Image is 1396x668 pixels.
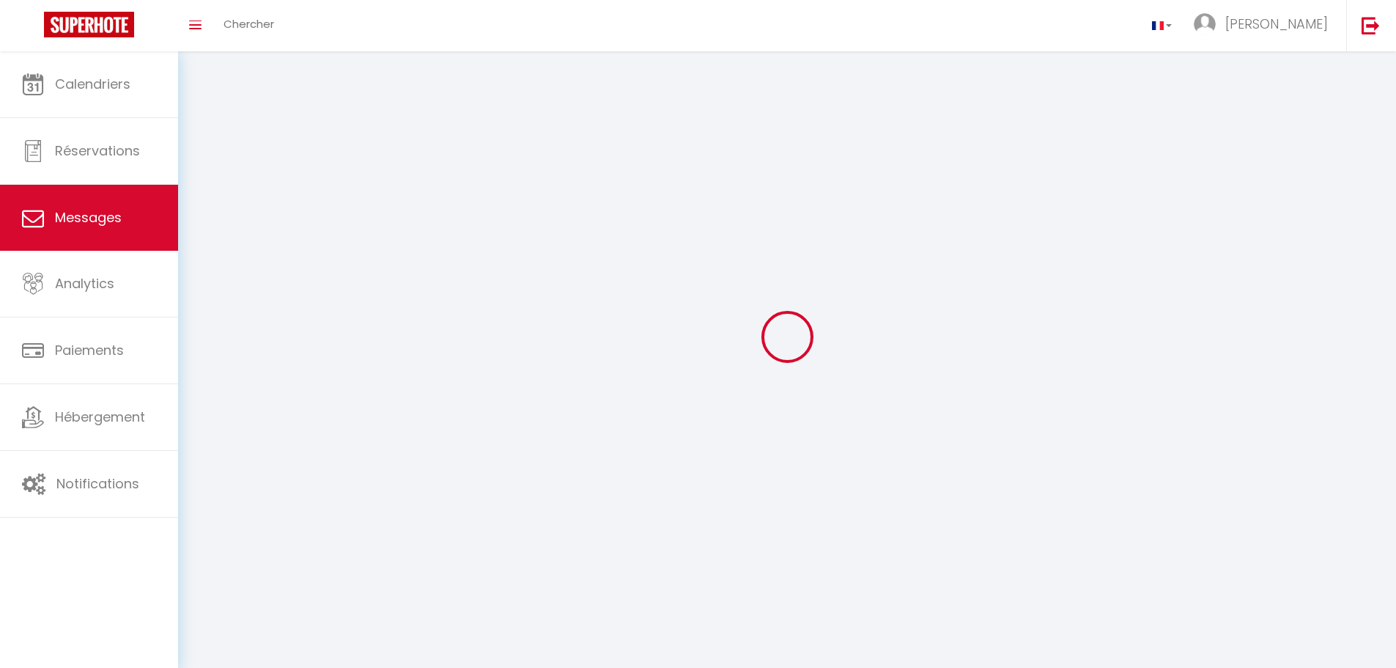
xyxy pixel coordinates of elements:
span: Messages [55,208,122,227]
span: Hébergement [55,408,145,426]
img: Super Booking [44,12,134,37]
img: ... [1194,13,1216,35]
span: Calendriers [55,75,130,93]
button: Ouvrir le widget de chat LiveChat [12,6,56,50]
span: Analytics [55,274,114,293]
img: logout [1362,16,1380,34]
span: Réservations [55,142,140,160]
span: Paiements [55,341,124,359]
span: Notifications [56,474,139,493]
span: [PERSON_NAME] [1225,15,1328,33]
span: Chercher [224,16,274,32]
